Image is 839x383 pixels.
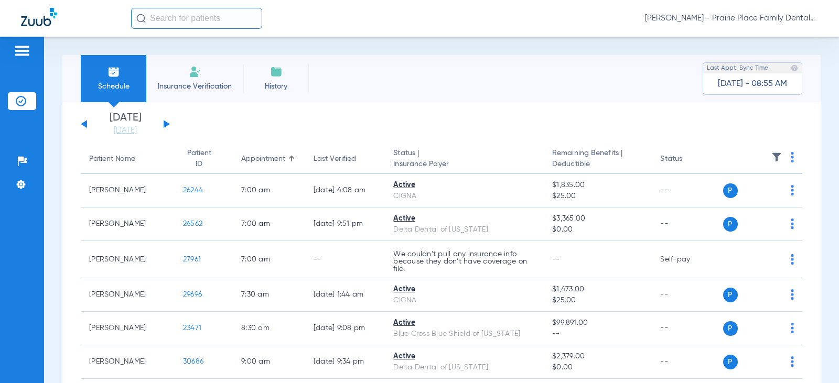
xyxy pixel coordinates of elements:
span: -- [552,256,560,263]
td: [PERSON_NAME] [81,312,175,345]
img: filter.svg [771,152,782,162]
th: Remaining Benefits | [544,145,652,174]
div: Active [393,351,535,362]
td: 7:00 AM [233,241,305,278]
span: $0.00 [552,224,643,235]
td: [DATE] 4:08 AM [305,174,385,207]
td: [DATE] 9:34 PM [305,345,385,379]
td: 7:00 AM [233,207,305,241]
span: 27961 [183,256,201,263]
input: Search for patients [131,8,262,29]
span: P [723,217,738,232]
span: Deductible [552,159,643,170]
span: P [723,321,738,336]
span: [PERSON_NAME] - Prairie Place Family Dental [645,13,818,24]
img: Zuub Logo [21,8,57,26]
p: We couldn’t pull any insurance info because they don’t have coverage on file. [393,250,535,272]
span: $0.00 [552,362,643,373]
div: Last Verified [314,154,377,165]
span: 30686 [183,358,203,365]
img: Manual Insurance Verification [189,65,201,78]
div: Appointment [241,154,285,165]
span: Insurance Payer [393,159,535,170]
td: [PERSON_NAME] [81,207,175,241]
span: -- [552,329,643,340]
img: last sync help info [791,64,798,72]
span: $1,835.00 [552,180,643,191]
span: P [723,355,738,369]
div: CIGNA [393,295,535,306]
td: [DATE] 9:51 PM [305,207,385,241]
th: Status [652,145,723,174]
a: [DATE] [94,125,157,136]
img: Schedule [107,65,120,78]
img: group-dot-blue.svg [791,152,794,162]
img: group-dot-blue.svg [791,356,794,367]
img: group-dot-blue.svg [791,254,794,265]
div: Appointment [241,154,297,165]
span: Insurance Verification [154,81,235,92]
div: Patient ID [183,148,224,170]
span: [DATE] - 08:55 AM [718,79,787,89]
img: hamburger-icon [14,45,30,57]
img: group-dot-blue.svg [791,289,794,300]
img: group-dot-blue.svg [791,323,794,333]
td: 7:30 AM [233,278,305,312]
img: group-dot-blue.svg [791,218,794,229]
span: History [251,81,301,92]
div: Delta Dental of [US_STATE] [393,362,535,373]
span: 29696 [183,291,202,298]
td: -- [652,174,723,207]
td: 7:00 AM [233,174,305,207]
td: [PERSON_NAME] [81,241,175,278]
td: [PERSON_NAME] [81,345,175,379]
span: $2,379.00 [552,351,643,362]
div: Active [393,284,535,295]
span: $25.00 [552,295,643,306]
div: Last Verified [314,154,356,165]
li: [DATE] [94,113,157,136]
div: Patient Name [89,154,166,165]
div: Patient Name [89,154,135,165]
td: [DATE] 9:08 PM [305,312,385,345]
span: $3,365.00 [552,213,643,224]
td: [PERSON_NAME] [81,174,175,207]
td: -- [652,278,723,312]
div: Active [393,318,535,329]
div: Delta Dental of [US_STATE] [393,224,535,235]
span: P [723,183,738,198]
span: 23471 [183,324,201,332]
div: Active [393,180,535,191]
td: Self-pay [652,241,723,278]
td: -- [652,207,723,241]
td: -- [305,241,385,278]
span: $99,891.00 [552,318,643,329]
th: Status | [385,145,544,174]
span: 26244 [183,187,203,194]
img: History [270,65,283,78]
td: -- [652,312,723,345]
div: CIGNA [393,191,535,202]
td: 9:00 AM [233,345,305,379]
td: 8:30 AM [233,312,305,345]
span: Last Appt. Sync Time: [707,63,770,73]
div: Patient ID [183,148,215,170]
span: $25.00 [552,191,643,202]
span: P [723,288,738,302]
img: group-dot-blue.svg [791,185,794,195]
td: [DATE] 1:44 AM [305,278,385,312]
div: Blue Cross Blue Shield of [US_STATE] [393,329,535,340]
span: 26562 [183,220,202,227]
span: Schedule [89,81,138,92]
img: Search Icon [136,14,146,23]
span: $1,473.00 [552,284,643,295]
td: -- [652,345,723,379]
div: Active [393,213,535,224]
td: [PERSON_NAME] [81,278,175,312]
